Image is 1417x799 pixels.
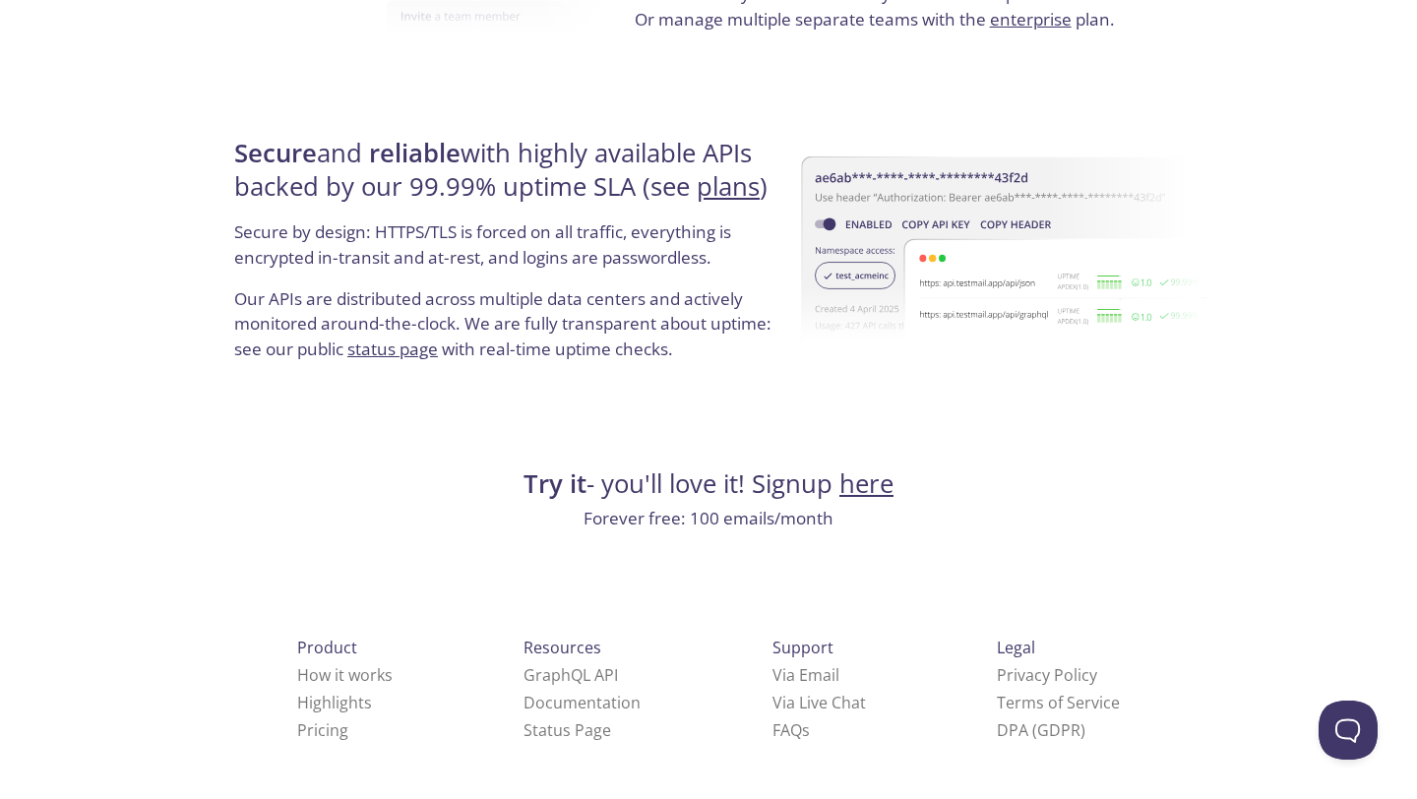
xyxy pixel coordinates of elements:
strong: Try it [524,466,586,501]
a: Via Live Chat [772,692,866,713]
a: Privacy Policy [997,664,1097,686]
a: here [839,466,893,501]
p: Forever free: 100 emails/month [228,506,1189,531]
p: Secure by design: HTTPS/TLS is forced on all traffic, everything is encrypted in-transit and at-r... [234,219,782,285]
a: FAQ [772,719,810,741]
a: Highlights [297,692,372,713]
span: Legal [997,637,1035,658]
h4: and with highly available APIs backed by our 99.99% uptime SLA (see ) [234,137,782,220]
strong: reliable [369,136,461,170]
a: GraphQL API [524,664,618,686]
iframe: Help Scout Beacon - Open [1319,701,1378,760]
a: enterprise [990,8,1072,31]
h4: - you'll love it! Signup [228,467,1189,501]
a: DPA (GDPR) [997,719,1085,741]
a: Status Page [524,719,611,741]
a: How it works [297,664,393,686]
img: uptime [802,94,1207,410]
a: plans [697,169,760,204]
a: Pricing [297,719,348,741]
a: Via Email [772,664,839,686]
a: Terms of Service [997,692,1120,713]
strong: Secure [234,136,317,170]
span: Resources [524,637,601,658]
a: status page [347,338,438,360]
a: Documentation [524,692,641,713]
span: s [802,719,810,741]
p: Our APIs are distributed across multiple data centers and actively monitored around-the-clock. We... [234,286,782,378]
span: Product [297,637,357,658]
span: Support [772,637,833,658]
